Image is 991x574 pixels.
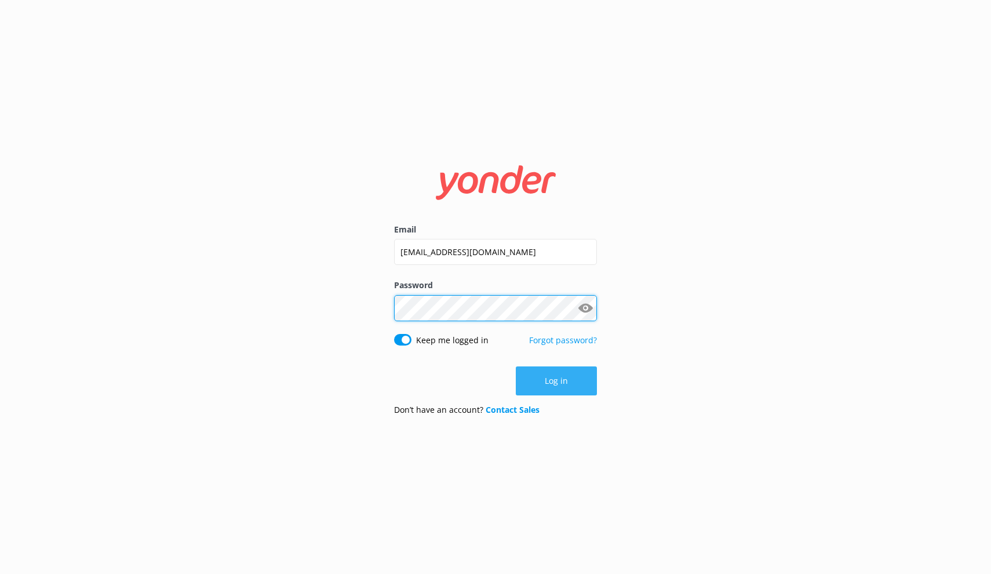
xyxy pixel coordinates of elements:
[394,223,597,236] label: Email
[529,335,597,346] a: Forgot password?
[416,334,489,347] label: Keep me logged in
[516,366,597,395] button: Log in
[486,404,540,415] a: Contact Sales
[394,404,540,416] p: Don’t have an account?
[394,239,597,265] input: user@emailaddress.com
[574,296,597,319] button: Show password
[394,279,597,292] label: Password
